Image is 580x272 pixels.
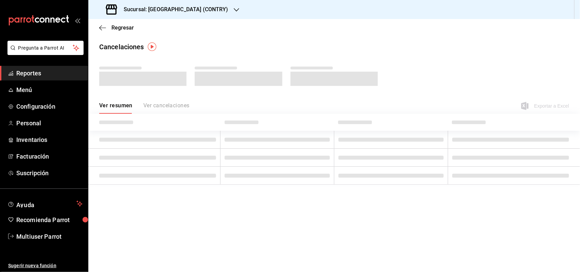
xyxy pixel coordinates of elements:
a: Pregunta a Parrot AI [5,49,84,56]
span: Facturación [16,152,83,161]
span: Regresar [111,24,134,31]
div: navigation tabs [99,102,190,114]
button: Pregunta a Parrot AI [7,41,84,55]
span: Menú [16,85,83,94]
button: Regresar [99,24,134,31]
span: Recomienda Parrot [16,215,83,224]
img: Tooltip marker [148,42,156,51]
button: open_drawer_menu [75,18,80,23]
h3: Sucursal: [GEOGRAPHIC_DATA] (CONTRY) [118,5,228,14]
span: Multiuser Parrot [16,232,83,241]
span: Reportes [16,69,83,78]
span: Configuración [16,102,83,111]
span: Inventarios [16,135,83,144]
span: Suscripción [16,168,83,178]
span: Personal [16,119,83,128]
span: Sugerir nueva función [8,262,83,269]
div: Cancelaciones [99,42,144,52]
span: Ayuda [16,200,74,208]
span: Pregunta a Parrot AI [18,44,73,52]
